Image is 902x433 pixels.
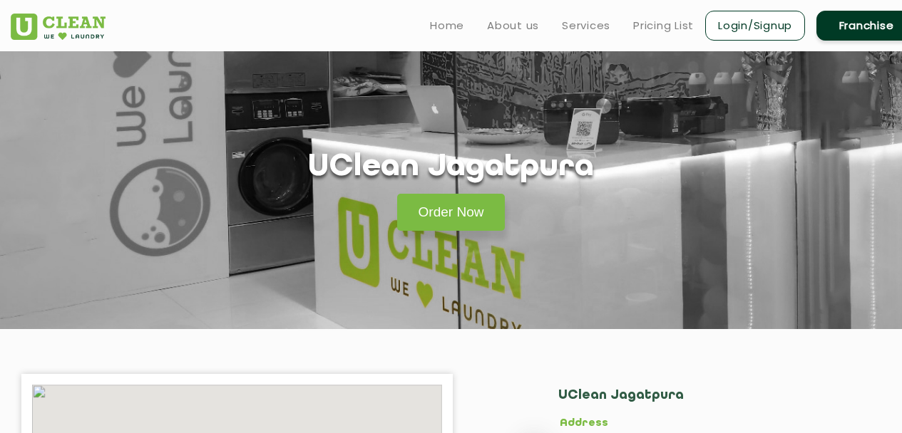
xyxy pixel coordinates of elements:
[430,17,464,34] a: Home
[705,11,805,41] a: Login/Signup
[487,17,539,34] a: About us
[560,417,863,430] h5: Address
[11,14,106,40] img: UClean Laundry and Dry Cleaning
[558,388,863,417] h2: UClean Jagatpura
[562,17,610,34] a: Services
[308,150,594,186] h1: UClean Jagatpura
[397,194,506,231] a: Order Now
[633,17,694,34] a: Pricing List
